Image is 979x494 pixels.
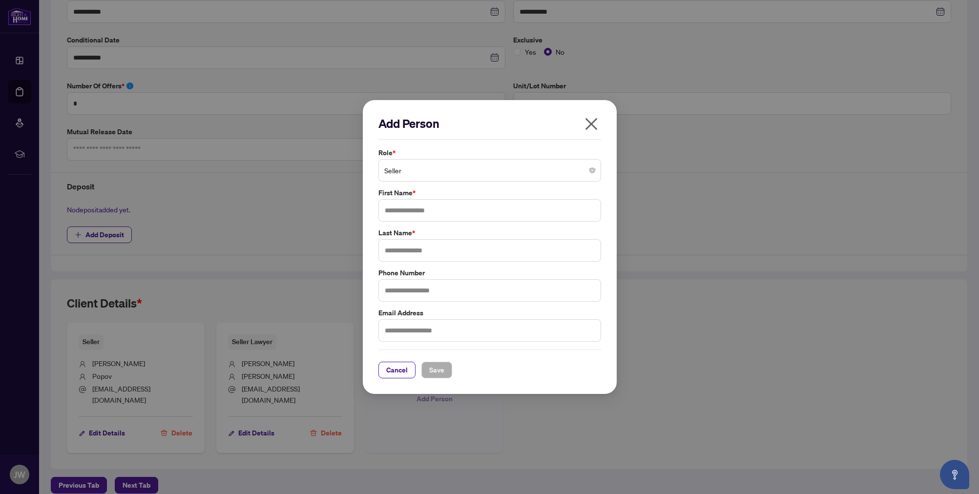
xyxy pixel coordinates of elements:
[378,227,601,238] label: Last Name
[583,116,599,132] span: close
[421,362,452,378] button: Save
[384,161,595,180] span: Seller
[378,116,601,131] h2: Add Person
[378,187,601,198] label: First Name
[386,362,408,378] span: Cancel
[940,460,969,489] button: Open asap
[378,268,601,278] label: Phone Number
[589,167,595,173] span: close-circle
[378,362,416,378] button: Cancel
[378,308,601,318] label: Email Address
[378,147,601,158] label: Role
